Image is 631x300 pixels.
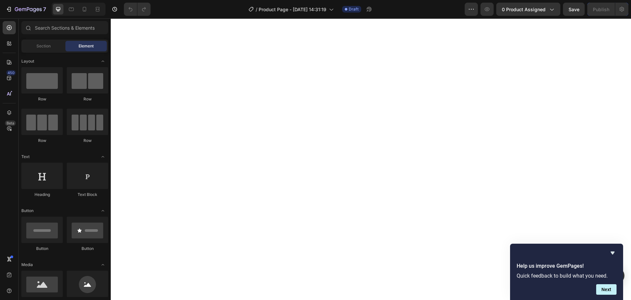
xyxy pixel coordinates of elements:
span: Layout [21,58,34,64]
div: 450 [6,70,16,75]
div: Button [67,246,108,252]
span: Media [21,262,33,268]
span: 0 product assigned [502,6,546,13]
h2: Help us improve GemPages! [517,262,617,270]
div: Row [21,138,63,144]
button: 0 product assigned [496,3,560,16]
div: Heading [21,192,63,198]
span: Toggle open [98,205,108,216]
div: Publish [593,6,609,13]
button: Save [563,3,585,16]
iframe: Design area [111,18,631,300]
button: Publish [587,3,615,16]
button: Hide survey [609,249,617,257]
span: Save [569,7,579,12]
span: Section [36,43,51,49]
div: Undo/Redo [124,3,151,16]
span: Toggle open [98,56,108,67]
div: Row [21,96,63,102]
div: Row [67,96,108,102]
button: 7 [3,3,49,16]
span: Draft [349,6,359,12]
span: Element [79,43,94,49]
p: 7 [43,5,46,13]
div: Text Block [67,192,108,198]
span: Toggle open [98,259,108,270]
span: Toggle open [98,151,108,162]
input: Search Sections & Elements [21,21,108,34]
span: / [256,6,257,13]
div: Beta [5,121,16,126]
span: Product Page - [DATE] 14:31:19 [259,6,326,13]
span: Button [21,208,34,214]
button: Next question [596,284,617,295]
div: Button [21,246,63,252]
div: Help us improve GemPages! [517,249,617,295]
span: Text [21,154,30,160]
div: Row [67,138,108,144]
p: Quick feedback to build what you need. [517,273,617,279]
